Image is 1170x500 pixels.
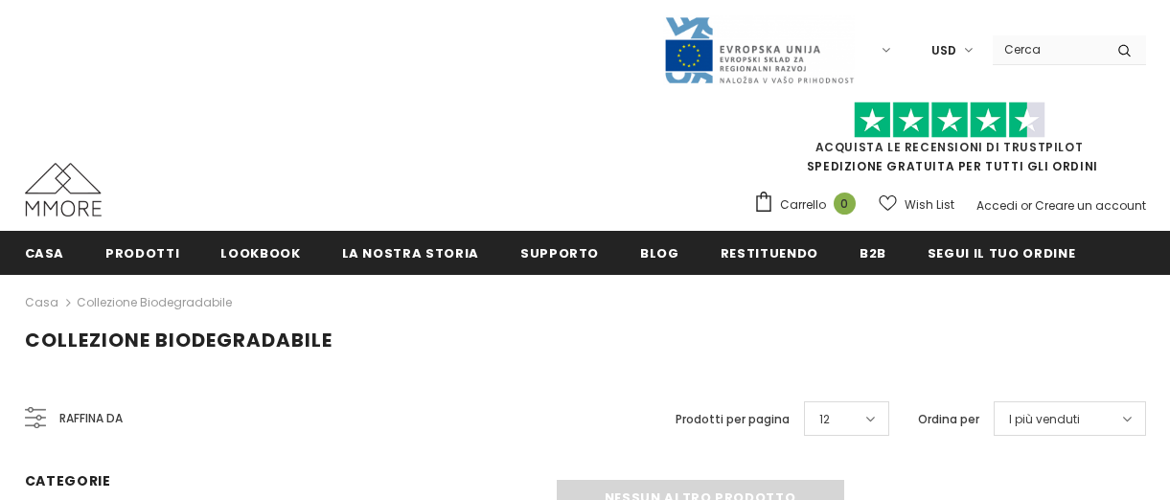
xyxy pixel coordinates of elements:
a: Casa [25,291,58,314]
span: Restituendo [721,244,818,262]
span: Lookbook [220,244,300,262]
span: La nostra storia [342,244,479,262]
span: 0 [834,193,856,215]
a: Prodotti [105,231,179,274]
a: Accedi [976,197,1018,214]
a: Javni Razpis [663,41,855,57]
a: Carrello 0 [753,191,865,219]
input: Search Site [993,35,1103,63]
a: Blog [640,231,679,274]
a: supporto [520,231,599,274]
span: Wish List [905,195,954,215]
a: Lookbook [220,231,300,274]
a: B2B [860,231,886,274]
a: Wish List [879,188,954,221]
a: Collezione biodegradabile [77,294,232,310]
span: SPEDIZIONE GRATUITA PER TUTTI GLI ORDINI [753,110,1146,174]
img: Javni Razpis [663,15,855,85]
img: Fidati di Pilot Stars [854,102,1045,139]
a: Creare un account [1035,197,1146,214]
a: Acquista le recensioni di TrustPilot [815,139,1084,155]
a: La nostra storia [342,231,479,274]
span: Segui il tuo ordine [928,244,1075,262]
a: Restituendo [721,231,818,274]
span: Casa [25,244,65,262]
span: I più venduti [1009,410,1080,429]
span: Prodotti [105,244,179,262]
span: supporto [520,244,599,262]
label: Prodotti per pagina [676,410,790,429]
a: Segui il tuo ordine [928,231,1075,274]
img: Casi MMORE [25,163,102,216]
span: or [1021,197,1032,214]
span: Carrello [780,195,826,215]
span: 12 [819,410,830,429]
span: Raffina da [59,408,123,429]
span: B2B [860,244,886,262]
span: Categorie [25,471,111,490]
span: Collezione biodegradabile [25,327,333,353]
span: USD [931,41,956,60]
span: Blog [640,244,679,262]
label: Ordina per [918,410,979,429]
a: Casa [25,231,65,274]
